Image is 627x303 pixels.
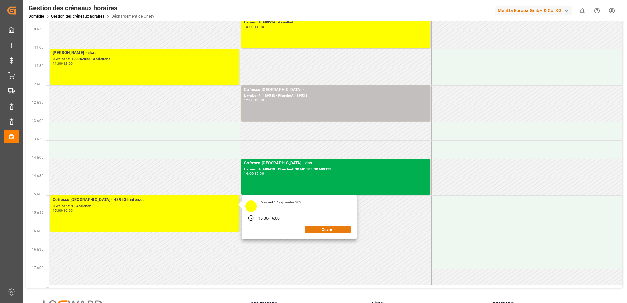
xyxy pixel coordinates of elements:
[498,7,562,14] font: Melitta Europa GmbH & Co. KG
[29,14,44,19] a: Domicile
[32,229,44,233] span: 16 h 00
[32,27,44,31] span: 10 h 30
[62,209,63,212] div: -
[244,167,428,172] div: Livraison# :489439 - Planche# :GDA81505/GDA99133
[258,216,269,222] div: 15:00
[53,62,62,65] div: 11:00
[32,119,44,123] span: 13 h 00
[53,209,62,212] div: 15:00
[32,156,44,159] span: 14 h 00
[32,248,44,251] span: 16 h 30
[244,87,428,93] div: Cofresco [GEOGRAPHIC_DATA] -
[253,25,254,28] div: -
[32,192,44,196] span: 15 h 00
[244,25,253,28] div: 10:00
[254,172,264,175] div: 15:00
[258,200,306,205] div: Mercredi 17 septembre 2025
[253,172,254,175] div: -
[53,203,236,209] div: Livraison# :x - Assiette# :
[268,216,269,222] div: -
[62,62,63,65] div: -
[53,197,236,203] div: Cofresco [GEOGRAPHIC_DATA] - 489535 interset
[29,3,154,13] div: Gestion des créneaux horaires
[34,46,44,49] span: 11:00
[244,93,428,99] div: Livraison# :489538 - Planche# :489538
[590,3,604,18] button: Centre d’aide
[244,20,428,25] div: Livraison# :489534 - Assiette# :
[32,82,44,86] span: 12 h 00
[253,99,254,102] div: -
[63,209,73,212] div: 16:00
[270,216,280,222] div: 16:00
[53,50,236,56] div: [PERSON_NAME] - skat
[305,226,351,233] button: Ouvrir
[32,174,44,178] span: 14 h 30
[32,211,44,214] span: 15 h 30
[32,101,44,104] span: 12 h 30
[575,3,590,18] button: Afficher 0 nouvelles notifications
[244,172,253,175] div: 14:00
[53,56,236,62] div: Livraison# :400052868 - Assiette# :
[51,14,104,19] a: Gestion des créneaux horaires
[254,25,264,28] div: 11:00
[244,99,253,102] div: 12:00
[32,266,44,270] span: 17 h 00
[254,99,264,102] div: 13:00
[244,160,428,167] div: Cofresco [GEOGRAPHIC_DATA] - dss
[34,64,44,68] span: 11:30
[495,4,575,17] button: Melitta Europa GmbH & Co. KG
[63,62,73,65] div: 12:00
[32,137,44,141] span: 13 h 30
